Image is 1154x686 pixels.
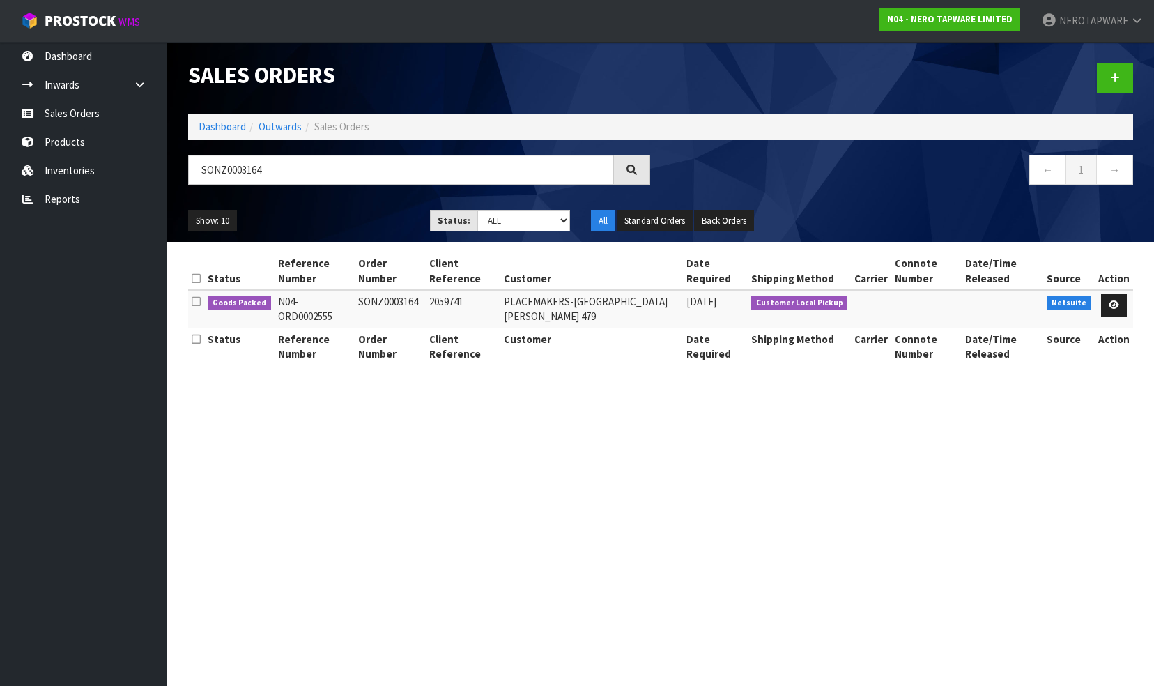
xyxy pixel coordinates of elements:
[204,328,275,365] th: Status
[355,328,426,365] th: Order Number
[500,328,683,365] th: Customer
[1029,155,1066,185] a: ←
[617,210,693,232] button: Standard Orders
[1043,328,1095,365] th: Source
[426,290,500,328] td: 2059741
[188,210,237,232] button: Show: 10
[683,252,748,290] th: Date Required
[118,15,140,29] small: WMS
[851,328,891,365] th: Carrier
[591,210,615,232] button: All
[891,328,961,365] th: Connote Number
[275,328,355,365] th: Reference Number
[962,252,1044,290] th: Date/Time Released
[1047,296,1091,310] span: Netsuite
[314,120,369,133] span: Sales Orders
[1043,252,1095,290] th: Source
[694,210,754,232] button: Back Orders
[751,296,848,310] span: Customer Local Pickup
[355,290,426,328] td: SONZ0003164
[438,215,470,227] strong: Status:
[1059,14,1128,27] span: NEROTAPWARE
[1065,155,1097,185] a: 1
[500,252,683,290] th: Customer
[208,296,271,310] span: Goods Packed
[275,252,355,290] th: Reference Number
[887,13,1013,25] strong: N04 - NERO TAPWARE LIMITED
[686,295,716,308] span: [DATE]
[891,252,961,290] th: Connote Number
[188,155,614,185] input: Search sales orders
[275,290,355,328] td: N04-ORD0002555
[426,328,500,365] th: Client Reference
[188,63,650,88] h1: Sales Orders
[259,120,302,133] a: Outwards
[671,155,1133,189] nav: Page navigation
[683,328,748,365] th: Date Required
[851,252,891,290] th: Carrier
[1095,328,1133,365] th: Action
[21,12,38,29] img: cube-alt.png
[500,290,683,328] td: PLACEMAKERS-[GEOGRAPHIC_DATA][PERSON_NAME] 479
[426,252,500,290] th: Client Reference
[1096,155,1133,185] a: →
[1095,252,1133,290] th: Action
[748,328,852,365] th: Shipping Method
[748,252,852,290] th: Shipping Method
[355,252,426,290] th: Order Number
[204,252,275,290] th: Status
[45,12,116,30] span: ProStock
[199,120,246,133] a: Dashboard
[962,328,1044,365] th: Date/Time Released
